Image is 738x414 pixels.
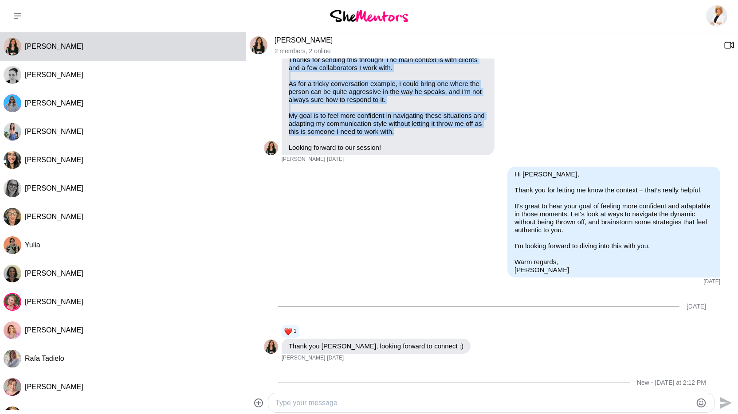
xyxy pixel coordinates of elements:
span: 1 [294,328,297,335]
div: Rafa Tadielo [4,350,21,367]
span: [PERSON_NAME] [25,128,83,135]
div: Hannah Blamey [4,151,21,169]
img: Kat Millar [706,5,727,27]
span: [PERSON_NAME] [25,383,83,391]
p: Warm regards, [PERSON_NAME] [514,258,713,274]
div: Rebecca Frazer [4,293,21,311]
p: As for a tricky conversation example, I could bring one where the person can be quite aggressive ... [289,80,487,104]
img: V [4,321,21,339]
p: I’m looking forward to diving into this with you. [514,242,713,250]
span: [PERSON_NAME] [25,269,83,277]
p: 2 members , 2 online [275,47,717,55]
img: M [264,340,278,354]
div: New - [DATE] at 2:12 PM [637,379,706,387]
span: [PERSON_NAME] [25,298,83,305]
div: [DATE] [687,303,706,310]
span: [PERSON_NAME] [25,71,83,78]
p: Thank you [PERSON_NAME], looking forward to connect :) [289,342,463,350]
img: G [4,123,21,141]
span: [PERSON_NAME] [25,326,83,334]
img: M [4,94,21,112]
button: Emoji picker [696,398,707,408]
time: 2025-09-29T23:01:51.346Z [327,355,344,362]
img: R [4,378,21,396]
img: R [4,293,21,311]
div: Laila Punj [4,265,21,282]
time: 2025-09-29T00:58:38.110Z [327,156,344,163]
img: R [4,350,21,367]
p: Hi [PERSON_NAME], [514,170,713,178]
div: Mona Swarup [4,94,21,112]
img: L [4,265,21,282]
span: [PERSON_NAME] [25,156,83,164]
img: E [4,66,21,84]
div: Ruth Slade [4,378,21,396]
div: Reaction list [282,324,474,339]
button: Reactions: love [284,328,297,335]
div: Mariana Queiroz [264,340,278,354]
div: Georgina Barnes [4,123,21,141]
time: 2025-09-29T01:46:15.673Z [703,278,720,285]
p: Thanks for sending this through! The main context is with clients and a few collaborators I work ... [289,56,487,72]
div: Vari McGaan [4,321,21,339]
img: J [4,208,21,226]
p: It's great to hear your goal of feeling more confident and adaptable in those moments. Let's look... [514,202,713,234]
button: Send [714,393,734,413]
a: [PERSON_NAME] [275,36,333,44]
span: [PERSON_NAME] [282,156,326,163]
textarea: Type your message [275,398,692,408]
p: Thank you for letting me know the context – that’s really helpful. [514,186,713,194]
img: Y [4,236,21,254]
div: Charlie Clarke [4,180,21,197]
img: M [250,36,267,54]
div: Mariana Queiroz [4,38,21,55]
img: M [264,141,278,155]
p: Looking forward to our session! [289,144,487,152]
img: H [4,151,21,169]
span: [PERSON_NAME] [25,213,83,220]
img: M [4,38,21,55]
p: My goal is to feel more confident in navigating these situations and adapting my communication st... [289,112,487,136]
span: [PERSON_NAME] [282,355,326,362]
span: [PERSON_NAME] [25,43,83,50]
img: C [4,180,21,197]
div: Erin [4,66,21,84]
span: Yulia [25,241,40,249]
div: Yulia [4,236,21,254]
span: [PERSON_NAME] [25,184,83,192]
img: She Mentors Logo [330,10,408,22]
div: Jane [4,208,21,226]
div: Mariana Queiroz [250,36,267,54]
div: Mariana Queiroz [264,141,278,155]
span: Rafa Tadielo [25,355,64,362]
span: [PERSON_NAME] [25,99,83,107]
